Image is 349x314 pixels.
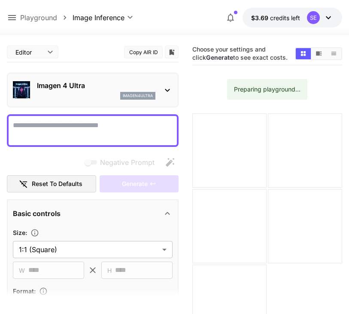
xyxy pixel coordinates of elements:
button: Reset to defaults [7,175,96,193]
p: imagen4ultra [123,93,153,99]
button: Show media in grid view [296,48,311,59]
div: SE [307,11,320,24]
div: $3.68633 [251,13,300,22]
button: Add to library [168,47,176,57]
button: Show media in video view [311,48,326,59]
div: Imagen 4 Ultraimagen4ultra [13,77,173,103]
div: Basic controls [13,203,173,224]
div: Preparing playground... [234,82,300,97]
span: $3.69 [251,14,270,21]
span: Size : [13,229,27,236]
span: H [107,265,112,275]
button: Show media in list view [326,48,341,59]
nav: breadcrumb [20,12,73,23]
span: Image Inference [73,12,124,23]
span: W [19,265,25,275]
p: Imagen 4 Ultra [37,80,155,91]
button: Copy AIR ID [124,46,163,58]
span: Negative prompts are not compatible with the selected model. [83,157,161,168]
span: Choose your settings and click to see exact costs. [192,46,288,61]
button: Choose the file format for the output image. [36,287,51,296]
b: Generate [206,54,233,61]
button: $3.68633SE [243,8,342,27]
span: Editor [15,48,42,57]
span: Negative Prompt [100,157,155,168]
div: Show media in grid viewShow media in video viewShow media in list view [295,47,342,60]
span: credits left [270,14,300,21]
p: Basic controls [13,208,61,219]
a: Playground [20,12,57,23]
span: 1:1 (Square) [19,244,159,255]
button: Adjust the dimensions of the generated image by specifying its width and height in pixels, or sel... [27,229,42,237]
